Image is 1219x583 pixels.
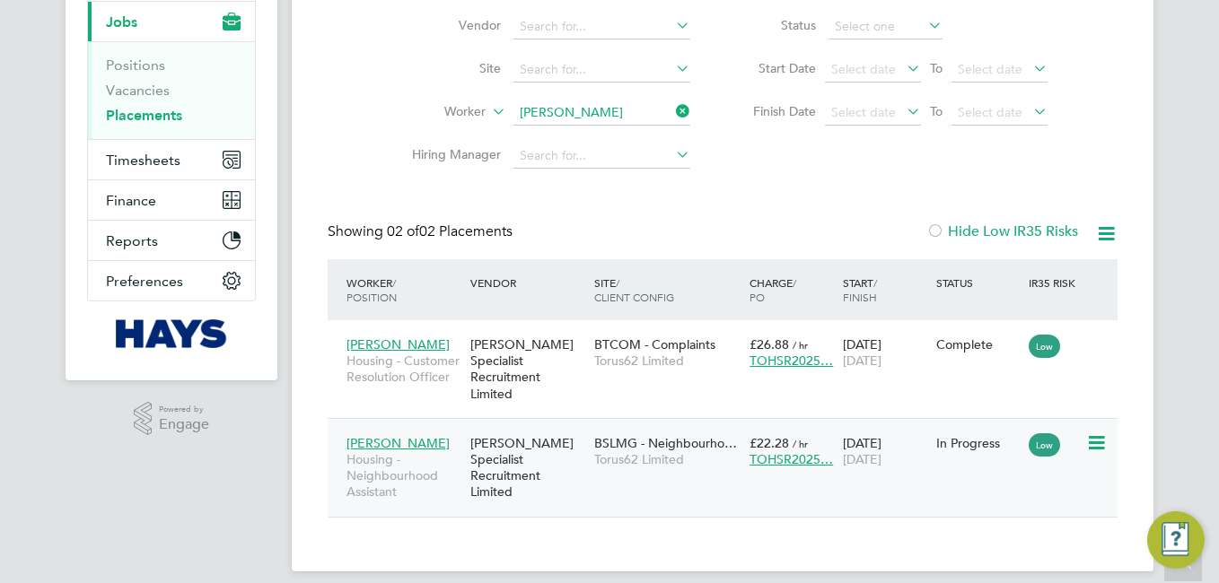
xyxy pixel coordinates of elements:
[829,14,943,39] input: Select one
[88,140,255,179] button: Timesheets
[106,192,156,209] span: Finance
[387,222,513,240] span: 02 Placements
[328,222,516,241] div: Showing
[932,266,1025,299] div: Status
[387,222,419,240] span: 02 of
[843,275,877,304] span: / Finish
[735,60,816,76] label: Start Date
[398,146,501,162] label: Hiring Manager
[466,426,590,509] div: [PERSON_NAME] Specialist Recruitment Limited
[106,232,158,249] span: Reports
[346,275,397,304] span: / Position
[594,435,737,451] span: BSLMG - Neighbourho…
[342,425,1118,440] a: [PERSON_NAME]Housing - Neighbourhood Assistant[PERSON_NAME] Specialist Recruitment LimitedBSLMG -...
[745,266,838,313] div: Charge
[513,14,690,39] input: Search for...
[513,57,690,83] input: Search for...
[750,435,789,451] span: £22.28
[342,266,466,313] div: Worker
[936,336,1021,352] div: Complete
[134,402,210,436] a: Powered byEngage
[382,103,486,121] label: Worker
[750,275,796,304] span: / PO
[793,338,808,352] span: / hr
[106,57,165,74] a: Positions
[159,402,209,417] span: Powered by
[398,60,501,76] label: Site
[342,326,1118,342] a: [PERSON_NAME]Housing - Customer Resolution Officer[PERSON_NAME] Specialist Recruitment LimitedBTC...
[838,426,932,476] div: [DATE]
[925,100,948,123] span: To
[843,451,881,467] span: [DATE]
[1147,511,1205,569] button: Engage Resource Center
[925,57,948,80] span: To
[750,451,833,467] span: TOHSR2025…
[590,266,745,313] div: Site
[466,327,590,411] div: [PERSON_NAME] Specialist Recruitment Limited
[838,266,932,313] div: Start
[958,104,1022,120] span: Select date
[346,435,450,451] span: [PERSON_NAME]
[116,319,228,348] img: hays-logo-retina.png
[926,222,1078,240] label: Hide Low IR35 Risks
[1029,433,1060,457] span: Low
[513,100,690,126] input: Search for...
[594,352,741,369] span: Torus62 Limited
[735,17,816,33] label: Status
[106,13,137,30] span: Jobs
[346,451,461,500] span: Housing - Neighbourhood Assistant
[1024,266,1086,299] div: IR35 Risk
[106,152,180,169] span: Timesheets
[594,275,674,304] span: / Client Config
[87,319,256,348] a: Go to home page
[750,352,833,369] span: TOHSR2025…
[88,180,255,220] button: Finance
[106,82,170,99] a: Vacancies
[346,352,461,385] span: Housing - Customer Resolution Officer
[466,266,590,299] div: Vendor
[831,104,896,120] span: Select date
[843,352,881,369] span: [DATE]
[88,261,255,300] button: Preferences
[88,2,255,41] button: Jobs
[346,336,450,352] span: [PERSON_NAME]
[793,437,808,450] span: / hr
[831,61,896,77] span: Select date
[750,336,789,352] span: £26.88
[838,327,932,378] div: [DATE]
[594,336,715,352] span: BTCOM - Complaints
[106,273,183,290] span: Preferences
[106,107,182,124] a: Placements
[594,451,741,467] span: Torus62 Limited
[159,417,209,432] span: Engage
[735,103,816,119] label: Finish Date
[398,17,501,33] label: Vendor
[88,221,255,260] button: Reports
[513,144,690,169] input: Search for...
[936,435,1021,451] div: In Progress
[88,41,255,139] div: Jobs
[1029,335,1060,358] span: Low
[958,61,1022,77] span: Select date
